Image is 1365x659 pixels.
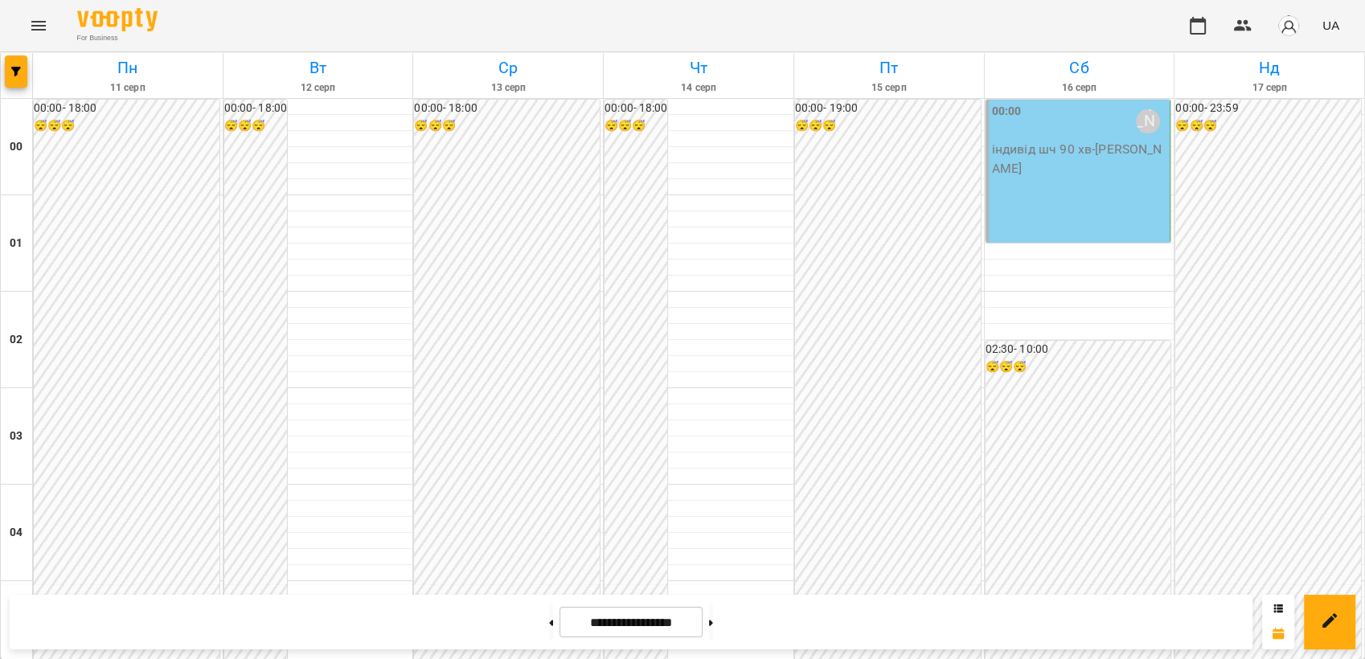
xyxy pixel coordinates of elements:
[1177,55,1362,80] h6: Нд
[416,55,601,80] h6: Ср
[414,117,600,135] h6: 😴😴😴
[10,138,23,156] h6: 00
[77,33,158,43] span: For Business
[1277,14,1300,37] img: avatar_s.png
[1175,100,1361,117] h6: 00:00 - 23:59
[34,117,219,135] h6: 😴😴😴
[987,55,1172,80] h6: Сб
[605,100,667,117] h6: 00:00 - 18:00
[19,6,58,45] button: Menu
[10,235,23,252] h6: 01
[795,100,981,117] h6: 00:00 - 19:00
[10,331,23,349] h6: 02
[992,140,1167,178] p: індивід шч 90 хв - [PERSON_NAME]
[414,100,600,117] h6: 00:00 - 18:00
[1177,80,1362,96] h6: 17 серп
[1316,10,1346,40] button: UA
[226,55,411,80] h6: Вт
[986,341,1171,358] h6: 02:30 - 10:00
[797,80,982,96] h6: 15 серп
[1175,117,1361,135] h6: 😴😴😴
[35,80,220,96] h6: 11 серп
[226,80,411,96] h6: 12 серп
[795,117,981,135] h6: 😴😴😴
[34,100,219,117] h6: 00:00 - 18:00
[605,117,667,135] h6: 😴😴😴
[35,55,220,80] h6: Пн
[10,524,23,542] h6: 04
[10,428,23,445] h6: 03
[606,55,791,80] h6: Чт
[986,358,1171,376] h6: 😴😴😴
[987,80,1172,96] h6: 16 серп
[797,55,982,80] h6: Пт
[416,80,601,96] h6: 13 серп
[1136,109,1160,133] div: Панасенко Дарина
[224,117,287,135] h6: 😴😴😴
[606,80,791,96] h6: 14 серп
[992,103,1022,121] label: 00:00
[77,8,158,31] img: Voopty Logo
[224,100,287,117] h6: 00:00 - 18:00
[1322,17,1339,34] span: UA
